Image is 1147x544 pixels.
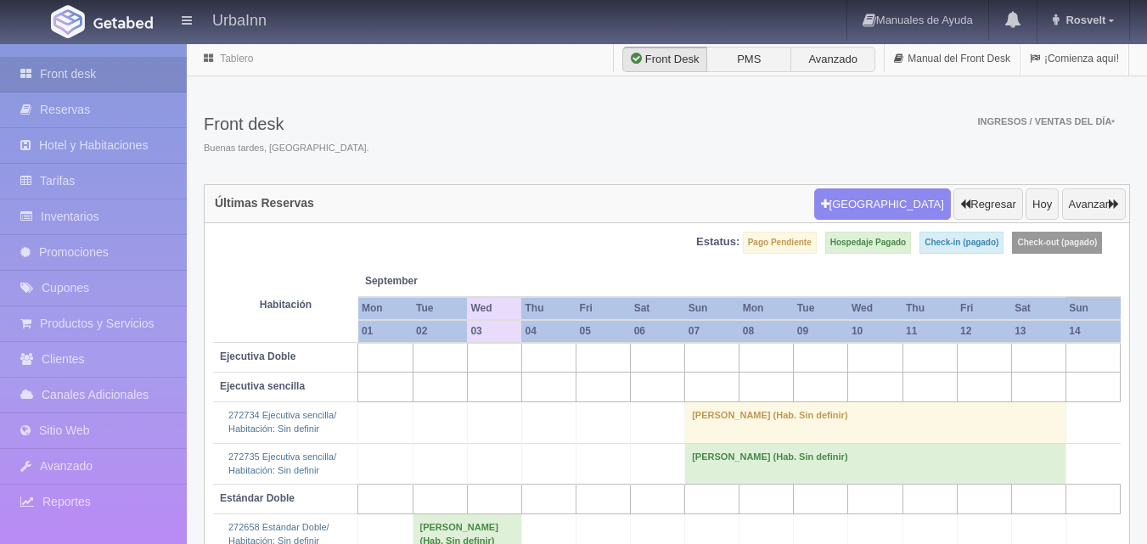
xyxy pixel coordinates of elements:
[696,234,739,250] label: Estatus:
[790,47,875,72] label: Avanzado
[204,115,369,133] h3: Front desk
[685,297,739,320] th: Sun
[51,5,85,38] img: Getabed
[739,320,794,343] th: 08
[220,53,253,64] a: Tablero
[1011,297,1065,320] th: Sat
[825,232,911,254] label: Hospedaje Pagado
[576,297,631,320] th: Fri
[228,451,336,475] a: 272735 Ejecutiva sencilla/Habitación: Sin definir
[902,320,957,343] th: 11
[1061,14,1105,26] span: Rosvelt
[413,297,467,320] th: Tue
[228,410,336,434] a: 272734 Ejecutiva sencilla/Habitación: Sin definir
[794,297,848,320] th: Tue
[1020,42,1128,76] a: ¡Comienza aquí!
[953,188,1022,221] button: Regresar
[919,232,1004,254] label: Check-in (pagado)
[622,47,707,72] label: Front Desk
[521,320,576,343] th: 04
[848,297,902,320] th: Wed
[467,297,521,320] th: Wed
[358,320,413,343] th: 01
[1065,297,1120,320] th: Sun
[631,320,685,343] th: 06
[576,320,631,343] th: 05
[204,142,369,155] span: Buenas tardes, [GEOGRAPHIC_DATA].
[1065,320,1120,343] th: 14
[957,320,1011,343] th: 12
[977,116,1115,126] span: Ingresos / Ventas del día
[260,299,312,311] strong: Habitación
[365,274,460,289] span: September
[706,47,791,72] label: PMS
[220,380,305,392] b: Ejecutiva sencilla
[220,492,295,504] b: Estándar Doble
[814,188,951,221] button: [GEOGRAPHIC_DATA]
[1026,188,1059,221] button: Hoy
[1011,320,1065,343] th: 13
[685,443,1066,484] td: [PERSON_NAME] (Hab. Sin definir)
[358,297,413,320] th: Mon
[631,297,685,320] th: Sat
[885,42,1020,76] a: Manual del Front Desk
[93,16,153,29] img: Getabed
[1012,232,1102,254] label: Check-out (pagado)
[848,320,902,343] th: 10
[743,232,817,254] label: Pago Pendiente
[794,320,848,343] th: 09
[685,320,739,343] th: 07
[957,297,1011,320] th: Fri
[215,197,314,210] h4: Últimas Reservas
[413,320,467,343] th: 02
[902,297,957,320] th: Thu
[220,351,295,362] b: Ejecutiva Doble
[467,320,521,343] th: 03
[1062,188,1126,221] button: Avanzar
[212,8,267,30] h4: UrbaInn
[685,402,1066,443] td: [PERSON_NAME] (Hab. Sin definir)
[521,297,576,320] th: Thu
[739,297,794,320] th: Mon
